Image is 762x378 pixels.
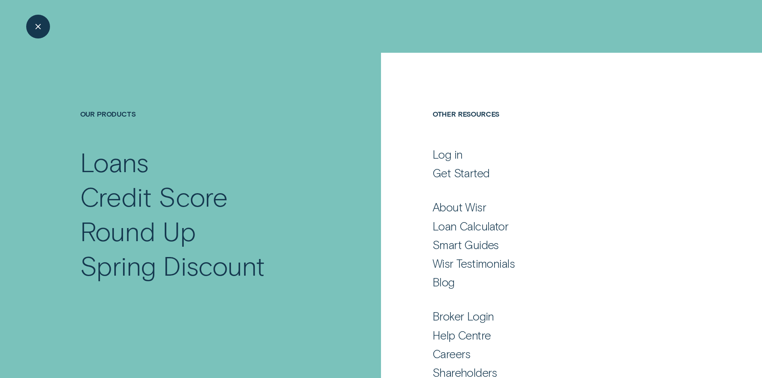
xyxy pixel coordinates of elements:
div: Blog [433,275,455,289]
div: Broker Login [433,309,494,323]
a: Log in [433,147,681,161]
div: Round Up [80,214,196,248]
div: Wisr Testimonials [433,256,515,271]
div: Careers [433,347,471,361]
a: Loan Calculator [433,219,681,233]
a: Get Started [433,166,681,180]
h4: Other Resources [433,109,681,145]
a: About Wisr [433,200,681,214]
div: Credit Score [80,179,228,214]
a: Round Up [80,214,326,248]
a: Credit Score [80,179,326,214]
div: Log in [433,147,463,161]
div: Loans [80,145,149,179]
a: Help Centre [433,328,681,342]
a: Loans [80,145,326,179]
h4: Our Products [80,109,326,145]
a: Broker Login [433,309,681,323]
div: Loan Calculator [433,219,508,233]
a: Smart Guides [433,238,681,252]
a: Blog [433,275,681,289]
div: About Wisr [433,200,486,214]
a: Careers [433,347,681,361]
div: Help Centre [433,328,491,342]
a: Wisr Testimonials [433,256,681,271]
div: Spring Discount [80,248,265,283]
div: Get Started [433,166,490,180]
div: Smart Guides [433,238,499,252]
button: Close Menu [26,15,50,38]
a: Spring Discount [80,248,326,283]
